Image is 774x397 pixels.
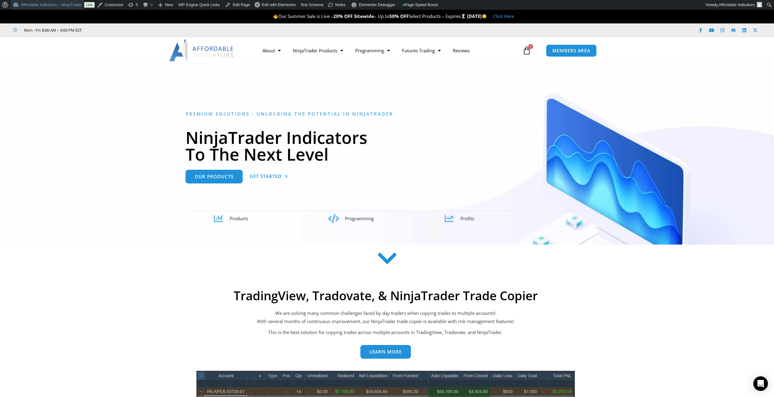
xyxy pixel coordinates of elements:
[273,13,467,19] span: Our Summer Sale is Live – – Up to Select Products – Expires
[230,215,248,221] span: Products
[345,215,374,221] span: Programming
[753,376,768,391] div: Open Intercom Messenger
[84,2,95,8] a: Live
[370,350,402,354] span: Learn more
[287,44,349,57] a: NinjaTrader Products
[396,44,447,57] a: Futures Trading
[460,215,474,221] span: Profits
[169,40,234,61] img: LogoAI | Affordable Indicators – NinjaTrader
[191,309,580,326] p: We are solving many common challenges faced by day traders when copying trades to multiple accoun...
[461,14,466,19] img: ⌛
[256,44,521,57] nav: Menu
[195,174,234,179] span: Our Products
[23,26,82,34] span: Mon - Fri: 8:00 AM – 6:00 PM EST
[250,174,282,179] span: Get Started
[360,345,411,359] a: Learn more
[528,44,533,49] span: 0
[447,44,476,57] a: Reviews
[262,2,296,7] span: Edit with Elementor
[250,170,288,183] a: Get Started
[191,328,580,337] p: This is the best solution for copying trades across multiple accounts in TradingView, Tradovate, ...
[354,13,374,19] strong: Sitewide
[349,44,396,57] a: Programming
[493,13,514,19] a: Click Here
[333,13,353,19] strong: 20% OFF
[552,48,590,53] span: MEMBERS AREA
[273,14,278,19] img: 🔥
[513,42,540,59] a: 0
[482,14,487,19] img: 🌞
[467,13,487,19] strong: [DATE]
[389,13,409,19] strong: 50% OFF
[719,2,755,7] span: Affordable Indicators
[186,129,588,162] h1: NinjaTrader Indicators To The Next Level
[191,288,580,303] h2: TradingView, Tradovate, & NinjaTrader Trade Copier
[546,44,597,57] a: MEMBERS AREA
[186,111,588,117] h6: Premium Solutions - Unlocking the Potential in NinjaTrader
[90,27,182,33] iframe: Customer reviews powered by Trustpilot
[256,44,287,57] a: About
[186,170,243,183] a: Our Products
